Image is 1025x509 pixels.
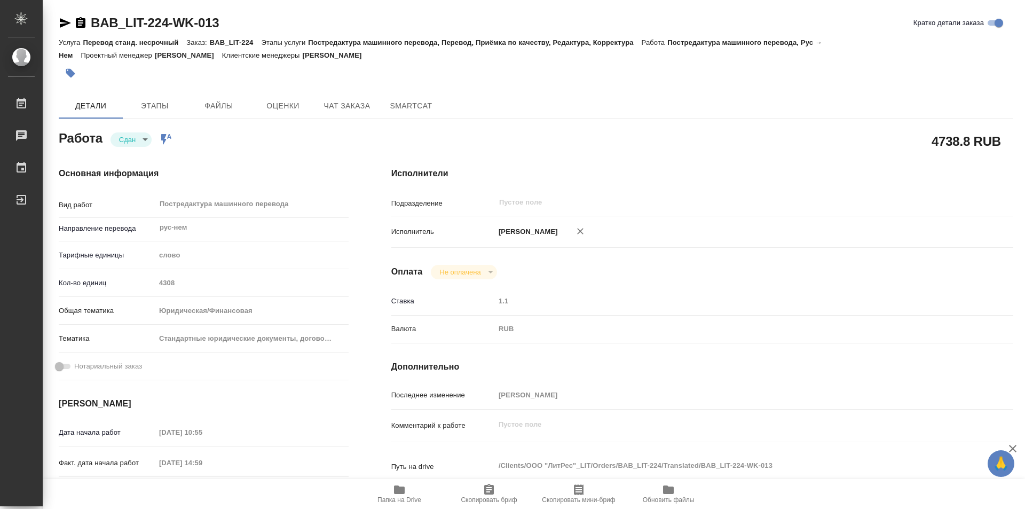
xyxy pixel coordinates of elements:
[385,99,437,113] span: SmartCat
[461,496,517,504] span: Скопировать бриф
[59,250,155,261] p: Тарифные единицы
[155,275,349,291] input: Пустое поле
[261,38,308,46] p: Этапы услуги
[81,51,154,59] p: Проектный менеджер
[542,496,615,504] span: Скопировать мини-бриф
[59,458,155,468] p: Факт. дата начала работ
[193,99,245,113] span: Файлы
[913,18,984,28] span: Кратко детали заказа
[83,38,186,46] p: Перевод станд. несрочный
[498,196,936,209] input: Пустое поле
[59,223,155,234] p: Направление перевода
[155,425,249,440] input: Пустое поле
[391,265,423,278] h4: Оплата
[129,99,180,113] span: Этапы
[74,17,87,29] button: Скопировать ссылку
[59,38,83,46] p: Услуга
[391,461,495,472] p: Путь на drive
[59,278,155,288] p: Кол-во единиц
[59,306,155,316] p: Общая тематика
[155,51,222,59] p: [PERSON_NAME]
[155,246,349,264] div: слово
[74,361,142,372] span: Нотариальный заказ
[59,128,102,147] h2: Работа
[210,38,262,46] p: BAB_LIT-224
[391,296,495,307] p: Ставка
[354,479,444,509] button: Папка на Drive
[444,479,534,509] button: Скопировать бриф
[436,268,484,277] button: Не оплачена
[391,361,1013,373] h4: Дополнительно
[495,293,961,309] input: Пустое поле
[91,15,219,30] a: BAB_LIT-224-WK-013
[59,200,155,210] p: Вид работ
[59,61,82,85] button: Добавить тэг
[65,99,116,113] span: Детали
[495,457,961,475] textarea: /Clients/ООО "ЛитРес"_LIT/Orders/BAB_LIT-224/Translated/BAB_LIT-224-WK-013
[59,397,349,410] h4: [PERSON_NAME]
[391,226,495,237] p: Исполнитель
[932,132,1001,150] h2: 4738.8 RUB
[257,99,309,113] span: Оценки
[431,265,496,279] div: Сдан
[391,390,495,401] p: Последнее изменение
[495,320,961,338] div: RUB
[303,51,370,59] p: [PERSON_NAME]
[155,330,349,348] div: Стандартные юридические документы, договоры, уставы
[624,479,713,509] button: Обновить файлы
[988,450,1014,477] button: 🙏
[59,17,72,29] button: Скопировать ссылку для ЯМессенджера
[155,302,349,320] div: Юридическая/Финансовая
[391,420,495,431] p: Комментарий к работе
[308,38,641,46] p: Постредактура машинного перевода, Перевод, Приёмка по качеству, Редактура, Корректура
[992,452,1010,475] span: 🙏
[377,496,421,504] span: Папка на Drive
[495,226,558,237] p: [PERSON_NAME]
[59,427,155,438] p: Дата начала работ
[321,99,373,113] span: Чат заказа
[59,167,349,180] h4: Основная информация
[643,496,695,504] span: Обновить файлы
[155,455,249,471] input: Пустое поле
[111,132,152,147] div: Сдан
[391,167,1013,180] h4: Исполнители
[534,479,624,509] button: Скопировать мини-бриф
[495,387,961,403] input: Пустое поле
[642,38,668,46] p: Работа
[222,51,303,59] p: Клиентские менеджеры
[391,324,495,334] p: Валюта
[186,38,209,46] p: Заказ:
[116,135,139,144] button: Сдан
[569,220,592,243] button: Удалить исполнителя
[59,333,155,344] p: Тематика
[391,198,495,209] p: Подразделение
